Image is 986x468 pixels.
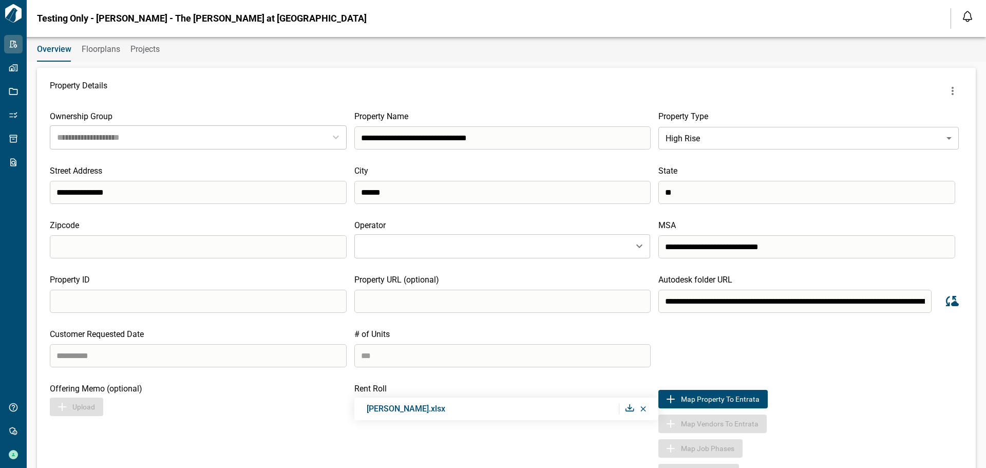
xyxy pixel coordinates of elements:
div: High Rise [658,124,959,153]
span: Property Details [50,81,107,101]
input: search [658,181,955,204]
span: Operator [354,220,386,230]
button: Map to EntrataMap Property to Entrata [658,390,768,408]
span: Ownership Group [50,111,112,121]
img: Map to Entrata [665,393,677,405]
span: # of Units [354,329,390,339]
span: Zipcode [50,220,79,230]
input: search [354,126,651,149]
button: more [942,81,963,101]
span: Rent Roll [354,384,387,394]
input: search [658,290,932,313]
input: search [50,344,347,367]
span: Projects [130,44,160,54]
span: Street Address [50,166,102,176]
input: search [50,235,347,258]
input: search [658,235,955,258]
span: Autodesk folder URL [658,275,732,285]
span: [PERSON_NAME].xlsx [367,404,445,414]
span: City [354,166,368,176]
span: State [658,166,677,176]
span: Testing Only - [PERSON_NAME] - The [PERSON_NAME] at [GEOGRAPHIC_DATA] [37,13,367,24]
button: Open notification feed [959,8,976,25]
span: MSA [658,220,676,230]
span: Overview [37,44,71,54]
span: Floorplans [82,44,120,54]
div: base tabs [27,37,986,62]
span: Customer Requested Date [50,329,144,339]
input: search [354,181,651,204]
span: Offering Memo (optional) [50,384,142,394]
button: Open [632,239,647,253]
input: search [50,290,347,313]
span: Property ID [50,275,90,285]
span: Property URL (optional) [354,275,439,285]
span: Property Name [354,111,408,121]
span: Property Type [658,111,708,121]
button: Sync data from Autodesk [939,289,963,313]
input: search [354,290,651,313]
input: search [50,181,347,204]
